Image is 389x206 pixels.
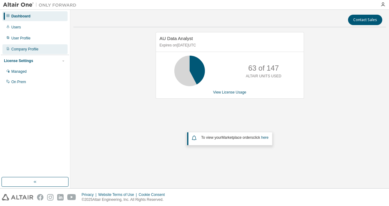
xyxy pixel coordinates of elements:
span: AU Data Analyst [160,36,193,41]
div: Website Terms of Use [98,192,139,197]
div: Users [11,25,21,30]
em: Marketplace orders [222,135,253,140]
img: instagram.svg [47,194,54,200]
img: linkedin.svg [57,194,64,200]
div: License Settings [4,58,33,63]
div: On Prem [11,79,26,84]
span: To view your click [201,135,269,140]
p: 63 of 147 [248,63,279,73]
div: User Profile [11,36,31,41]
img: youtube.svg [67,194,76,200]
div: Company Profile [11,47,39,52]
p: ALTAIR UNITS USED [246,74,281,79]
div: Cookie Consent [139,192,168,197]
div: Privacy [82,192,98,197]
a: here [261,135,269,140]
button: Contact Sales [348,15,382,25]
p: Expires on [DATE] UTC [160,43,298,48]
div: Dashboard [11,14,31,19]
img: Altair One [3,2,80,8]
img: facebook.svg [37,194,43,200]
div: Managed [11,69,27,74]
a: View License Usage [213,90,246,94]
p: © 2025 Altair Engineering, Inc. All Rights Reserved. [82,197,169,202]
img: altair_logo.svg [2,194,33,200]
